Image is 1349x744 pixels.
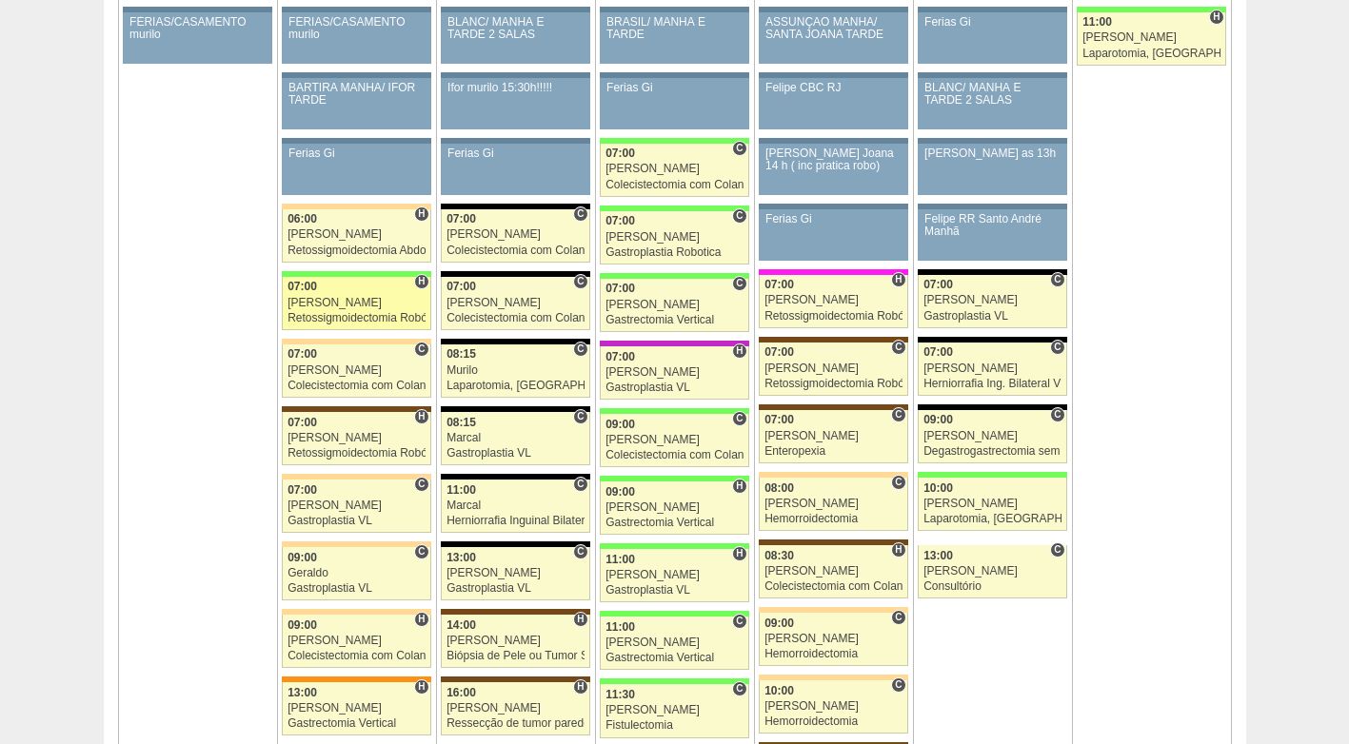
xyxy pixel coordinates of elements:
[605,449,744,461] div: Colecistectomia com Colangiografia VL
[446,499,585,512] div: Marcal
[129,16,266,41] div: FÉRIAS/CASAMENTO murilo
[605,282,635,295] span: 07:00
[918,410,1066,463] a: C 09:00 [PERSON_NAME] Degastrogastrectomia sem vago
[282,12,430,64] a: FÉRIAS/CASAMENTO murilo
[441,682,589,735] a: H 16:00 [PERSON_NAME] Ressecção de tumor parede abdominal pélvica
[282,7,430,12] div: Key: Aviso
[923,362,1061,375] div: [PERSON_NAME]
[446,515,585,527] div: Herniorrafia Inguinal Bilateral
[918,343,1066,396] a: C 07:00 [PERSON_NAME] Herniorrafia Ing. Bilateral VL
[123,12,271,64] a: FÉRIAS/CASAMENTO murilo
[282,209,430,263] a: H 06:00 [PERSON_NAME] Retossigmoidectomia Abdominal VL
[918,72,1066,78] div: Key: Aviso
[605,636,744,649] div: [PERSON_NAME]
[764,580,903,593] div: Colecistectomia com Colangiografia VL
[923,413,953,426] span: 09:00
[605,620,635,634] span: 11:00
[288,702,426,715] div: [PERSON_NAME]
[759,78,907,129] a: Felipe CBC RJ
[288,499,426,512] div: [PERSON_NAME]
[1050,340,1064,355] span: Consultório
[600,476,748,481] div: Key: Brasil
[918,7,1066,12] div: Key: Aviso
[605,147,635,160] span: 07:00
[600,138,748,144] div: Key: Brasil
[605,382,744,394] div: Gastroplastia VL
[414,612,428,627] span: Hospital
[918,209,1066,261] a: Felipe RR Santo André Manhã
[1050,407,1064,422] span: Consultório
[446,312,585,324] div: Colecistectomia com Colangiografia VL
[288,567,426,579] div: Geraldo
[282,412,430,465] a: H 07:00 [PERSON_NAME] Retossigmoidectomia Robótica
[605,584,744,597] div: Gastroplastia VL
[759,269,907,275] div: Key: Pro Matre
[1082,48,1220,60] div: Laparotomia, [GEOGRAPHIC_DATA], Drenagem, Bridas VL
[605,314,744,326] div: Gastrectomia Vertical
[447,147,584,160] div: Ferias Gi
[923,310,1061,323] div: Gastroplastia VL
[1050,272,1064,287] span: Consultório
[759,675,907,680] div: Key: Bartira
[605,350,635,363] span: 07:00
[605,179,744,191] div: Colecistectomia com Colangiografia VL
[605,214,635,227] span: 07:00
[605,246,744,259] div: Gastroplastia Robotica
[918,337,1066,343] div: Key: Blanc
[600,273,748,279] div: Key: Brasil
[759,275,907,328] a: H 07:00 [PERSON_NAME] Retossigmoidectomia Robótica
[764,617,794,630] span: 09:00
[282,344,430,398] a: C 07:00 [PERSON_NAME] Colecistectomia com Colangiografia VL
[288,245,426,257] div: Retossigmoidectomia Abdominal VL
[441,344,589,398] a: C 08:15 Murilo Laparotomia, [GEOGRAPHIC_DATA], Drenagem, Bridas VL
[446,483,476,497] span: 11:00
[282,609,430,615] div: Key: Bartira
[764,345,794,359] span: 07:00
[446,347,476,361] span: 08:15
[600,414,748,467] a: C 09:00 [PERSON_NAME] Colecistectomia com Colangiografia VL
[441,204,589,209] div: Key: Blanc
[288,551,317,564] span: 09:00
[414,679,428,695] span: Hospital
[764,310,903,323] div: Retossigmoidectomia Robótica
[441,609,589,615] div: Key: Santa Joana
[288,364,426,377] div: [PERSON_NAME]
[732,208,746,224] span: Consultório
[288,82,425,107] div: BARTIRA MANHÃ/ IFOR TARDE
[891,542,905,558] span: Hospital
[732,343,746,359] span: Hospital
[605,688,635,701] span: 11:30
[918,545,1066,598] a: C 13:00 [PERSON_NAME] Consultório
[605,434,744,446] div: [PERSON_NAME]
[759,204,907,209] div: Key: Aviso
[759,607,907,613] div: Key: Bartira
[123,7,271,12] div: Key: Aviso
[759,144,907,195] a: [PERSON_NAME] Joana 14 h ( inc pratica robo)
[764,378,903,390] div: Retossigmoidectomia Robótica
[446,618,476,632] span: 14:00
[600,7,748,12] div: Key: Aviso
[288,16,425,41] div: FÉRIAS/CASAMENTO murilo
[600,543,748,549] div: Key: Brasil
[446,717,585,730] div: Ressecção de tumor parede abdominal pélvica
[918,269,1066,275] div: Key: Blanc
[605,231,744,244] div: [PERSON_NAME]
[764,715,903,728] div: Hemorroidectomia
[282,480,430,533] a: C 07:00 [PERSON_NAME] Gastroplastia VL
[759,539,907,545] div: Key: Santa Joana
[446,297,585,309] div: [PERSON_NAME]
[1050,542,1064,558] span: Consultório
[764,565,903,578] div: [PERSON_NAME]
[924,213,1061,238] div: Felipe RR Santo André Manhã
[446,380,585,392] div: Laparotomia, [GEOGRAPHIC_DATA], Drenagem, Bridas VL
[759,472,907,478] div: Key: Bartira
[764,700,903,713] div: [PERSON_NAME]
[282,406,430,412] div: Key: Santa Joana
[605,652,744,664] div: Gastrectomia Vertical
[923,345,953,359] span: 07:00
[282,541,430,547] div: Key: Bartira
[573,544,587,559] span: Consultório
[282,474,430,480] div: Key: Bartira
[446,567,585,579] div: [PERSON_NAME]
[414,544,428,559] span: Consultório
